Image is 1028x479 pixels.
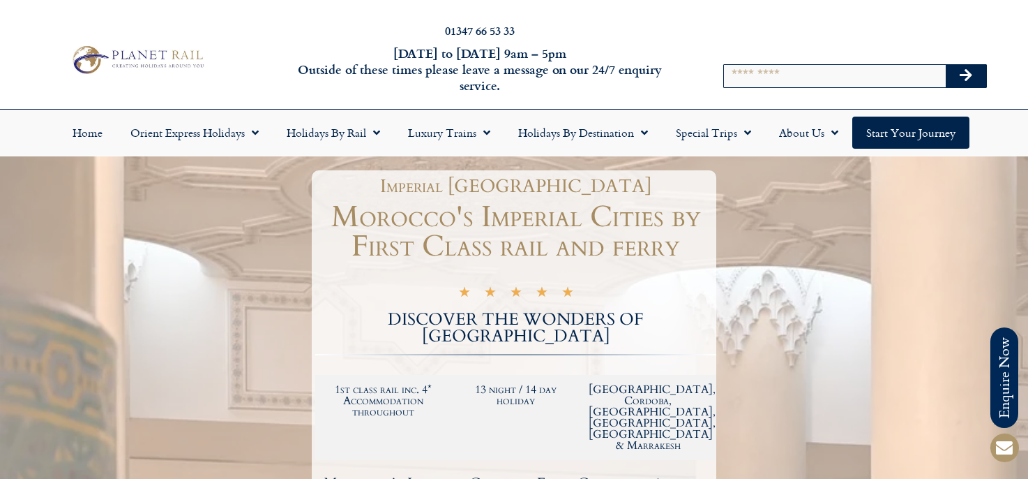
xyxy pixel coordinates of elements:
[273,117,394,149] a: Holidays by Rail
[116,117,273,149] a: Orient Express Holidays
[458,284,574,302] div: 5/5
[59,117,116,149] a: Home
[315,202,716,261] h1: Morocco's Imperial Cities by First Class rail and ferry
[7,117,1021,149] nav: Menu
[536,286,548,302] i: ★
[765,117,852,149] a: About Us
[946,65,986,87] button: Search
[324,384,443,418] h2: 1st class rail inc. 4* Accommodation throughout
[504,117,662,149] a: Holidays by Destination
[445,22,515,38] a: 01347 66 53 33
[852,117,969,149] a: Start your Journey
[315,311,716,345] h2: DISCOVER THE WONDERS OF [GEOGRAPHIC_DATA]
[510,286,522,302] i: ★
[589,384,707,451] h2: [GEOGRAPHIC_DATA], Cordoba, [GEOGRAPHIC_DATA], [GEOGRAPHIC_DATA], [GEOGRAPHIC_DATA] & Marrakesh
[394,117,504,149] a: Luxury Trains
[484,286,497,302] i: ★
[67,43,208,77] img: Planet Rail Train Holidays Logo
[458,286,471,302] i: ★
[457,384,575,406] h2: 13 night / 14 day holiday
[278,45,682,94] h6: [DATE] to [DATE] 9am – 5pm Outside of these times please leave a message on our 24/7 enquiry serv...
[322,177,709,196] h1: Imperial [GEOGRAPHIC_DATA]
[662,117,765,149] a: Special Trips
[561,286,574,302] i: ★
